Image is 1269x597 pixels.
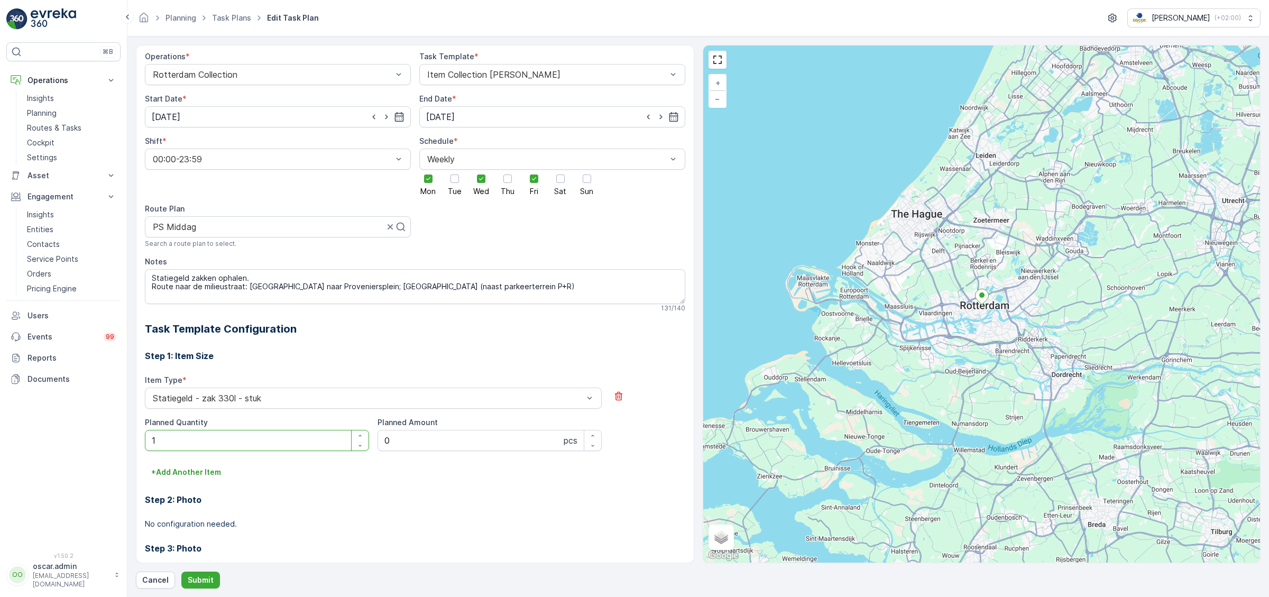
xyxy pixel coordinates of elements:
[27,254,78,264] p: Service Points
[6,347,121,369] a: Reports
[706,549,741,563] a: Open this area in Google Maps (opens a new window)
[27,152,57,163] p: Settings
[27,93,54,104] p: Insights
[27,224,53,235] p: Entities
[27,137,54,148] p: Cockpit
[27,209,54,220] p: Insights
[710,91,725,107] a: Zoom Out
[145,257,167,266] label: Notes
[23,150,121,165] a: Settings
[9,566,26,583] div: OO
[212,13,251,22] a: Task Plans
[151,467,221,477] p: + Add Another Item
[27,269,51,279] p: Orders
[33,572,109,589] p: [EMAIL_ADDRESS][DOMAIN_NAME]
[715,94,720,103] span: −
[136,572,175,589] button: Cancel
[419,106,685,127] input: dd/mm/yyyy
[27,353,116,363] p: Reports
[27,108,57,118] p: Planning
[27,75,99,86] p: Operations
[27,374,116,384] p: Documents
[27,332,97,342] p: Events
[145,321,685,337] h2: Task Template Configuration
[23,207,121,222] a: Insights
[145,542,685,555] h3: Step 3: Photo
[27,310,116,321] p: Users
[138,16,150,25] a: Homepage
[165,13,196,22] a: Planning
[145,269,685,304] textarea: Statiegeld zakken ophalen. Route naar de milieustraat: [GEOGRAPHIC_DATA] naar Proveniersplein; [G...
[145,136,162,145] label: Shift
[6,186,121,207] button: Engagement
[23,121,121,135] a: Routes & Tasks
[27,170,99,181] p: Asset
[145,418,208,427] label: Planned Quantity
[501,188,514,195] span: Thu
[6,369,121,390] a: Documents
[1152,13,1210,23] p: [PERSON_NAME]
[6,305,121,326] a: Users
[23,237,121,252] a: Contacts
[6,165,121,186] button: Asset
[23,135,121,150] a: Cockpit
[103,48,113,56] p: ⌘B
[23,281,121,296] a: Pricing Engine
[6,70,121,91] button: Operations
[106,333,114,341] p: 99
[23,91,121,106] a: Insights
[145,240,236,248] span: Search a route plan to select.
[554,188,566,195] span: Sat
[378,418,438,427] label: Planned Amount
[181,572,220,589] button: Submit
[27,283,77,294] p: Pricing Engine
[580,188,593,195] span: Sun
[31,8,76,30] img: logo_light-DOdMpM7g.png
[419,136,454,145] label: Schedule
[27,191,99,202] p: Engagement
[145,106,411,127] input: dd/mm/yyyy
[715,78,720,87] span: +
[145,493,685,506] h3: Step 2: Photo
[1127,8,1261,27] button: [PERSON_NAME](+02:00)
[530,188,538,195] span: Fri
[27,123,81,133] p: Routes & Tasks
[27,239,60,250] p: Contacts
[23,267,121,281] a: Orders
[145,464,227,481] button: +Add Another Item
[564,434,577,447] p: pcs
[265,13,321,23] span: Edit Task Plan
[23,222,121,237] a: Entities
[420,188,436,195] span: Mon
[710,75,725,91] a: Zoom In
[661,304,685,313] p: 131 / 140
[33,561,109,572] p: oscar.admin
[710,52,725,68] a: View Fullscreen
[6,8,27,30] img: logo
[419,52,474,61] label: Task Template
[145,350,685,362] h3: Step 1: Item Size
[23,106,121,121] a: Planning
[473,188,489,195] span: Wed
[145,204,185,213] label: Route Plan
[1215,14,1241,22] p: ( +02:00 )
[142,575,169,585] p: Cancel
[710,526,733,549] a: Layers
[1132,12,1147,24] img: basis-logo_rgb2x.png
[145,519,685,529] p: No configuration needed.
[145,94,182,103] label: Start Date
[145,375,182,384] label: Item Type
[188,575,214,585] p: Submit
[448,188,462,195] span: Tue
[23,252,121,267] a: Service Points
[145,52,186,61] label: Operations
[706,549,741,563] img: Google
[6,561,121,589] button: OOoscar.admin[EMAIL_ADDRESS][DOMAIN_NAME]
[6,326,121,347] a: Events99
[6,553,121,559] span: v 1.50.2
[419,94,452,103] label: End Date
